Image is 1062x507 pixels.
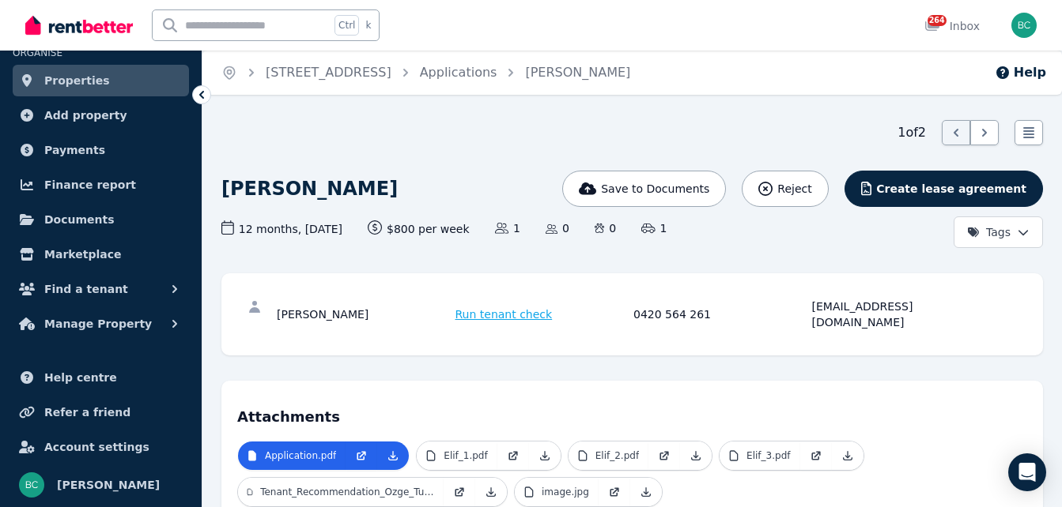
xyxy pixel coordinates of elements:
[44,368,117,387] span: Help centre
[13,362,189,393] a: Help centre
[44,210,115,229] span: Documents
[542,486,589,498] p: image.jpg
[777,181,811,197] span: Reject
[641,220,667,236] span: 1
[238,441,346,470] a: Application.pdf
[529,441,561,470] a: Download Attachment
[525,65,630,80] a: [PERSON_NAME]
[57,475,160,494] span: [PERSON_NAME]
[812,299,986,330] div: [EMAIL_ADDRESS][DOMAIN_NAME]
[13,47,62,58] span: ORGANISE
[13,169,189,201] a: Finance report
[13,431,189,463] a: Account settings
[417,441,497,470] a: Elif_1.pdf
[495,220,520,236] span: 1
[377,441,409,470] a: Download Attachment
[595,220,616,236] span: 0
[221,220,342,237] span: 12 months , [DATE]
[221,176,398,201] h1: [PERSON_NAME]
[876,181,1026,197] span: Create lease agreement
[365,19,371,32] span: k
[266,65,391,80] a: [STREET_ADDRESS]
[420,65,497,80] a: Applications
[44,175,136,194] span: Finance report
[334,15,359,36] span: Ctrl
[995,63,1046,82] button: Help
[13,204,189,235] a: Documents
[368,220,470,237] span: $800 per week
[924,18,980,34] div: Inbox
[346,441,377,470] a: Open in new Tab
[444,478,475,506] a: Open in new Tab
[13,396,189,428] a: Refer a friend
[444,449,487,462] p: Elif_1.pdf
[845,171,1043,207] button: Create lease agreement
[1011,13,1037,38] img: Ben Cooke
[742,171,828,207] button: Reject
[277,299,451,330] div: [PERSON_NAME]
[497,441,529,470] a: Open in new Tab
[928,15,947,26] span: 264
[44,71,110,90] span: Properties
[44,438,149,456] span: Account settings
[202,51,649,95] nav: Breadcrumb
[44,403,130,422] span: Refer a friend
[13,134,189,166] a: Payments
[19,472,44,498] img: Ben Cooke
[475,478,507,506] a: Download Attachment
[13,238,189,270] a: Marketplace
[648,441,680,470] a: Open in new Tab
[44,280,128,299] span: Find a tenant
[44,245,121,264] span: Marketplace
[455,306,553,322] span: Run tenant check
[633,299,807,330] div: 0420 564 261
[599,478,630,506] a: Open in new Tab
[25,13,133,37] img: RentBetter
[569,441,648,470] a: Elif_2.pdf
[601,181,709,197] span: Save to Documents
[44,314,152,333] span: Manage Property
[13,65,189,96] a: Properties
[967,224,1011,240] span: Tags
[44,141,105,160] span: Payments
[13,100,189,131] a: Add property
[13,273,189,305] button: Find a tenant
[546,220,569,236] span: 0
[832,441,864,470] a: Download Attachment
[13,308,189,340] button: Manage Property
[746,449,790,462] p: Elif_3.pdf
[44,106,127,125] span: Add property
[265,449,336,462] p: Application.pdf
[515,478,599,506] a: image.jpg
[238,478,444,506] a: Tenant_Recommendation_Ozge_Tuzkoylu_Professional.pdf
[680,441,712,470] a: Download Attachment
[562,171,727,207] button: Save to Documents
[595,449,639,462] p: Elif_2.pdf
[954,216,1043,248] button: Tags
[800,441,832,470] a: Open in new Tab
[1008,453,1046,491] div: Open Intercom Messenger
[260,486,434,498] p: Tenant_Recommendation_Ozge_Tuzkoylu_Professional.pdf
[237,396,1027,428] h4: Attachments
[630,478,662,506] a: Download Attachment
[898,123,926,142] span: 1 of 2
[720,441,799,470] a: Elif_3.pdf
